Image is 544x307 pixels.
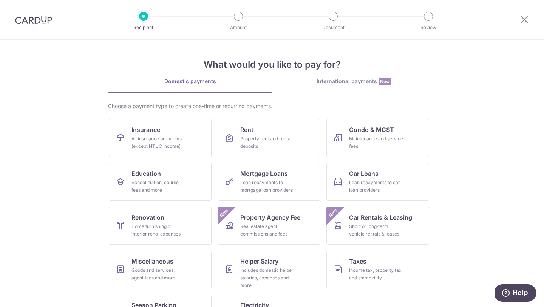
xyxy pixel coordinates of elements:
[240,135,295,150] div: Property rent and rental deposits
[349,169,379,178] span: Car Loans
[305,24,361,31] p: Document
[349,257,366,266] span: Taxes
[326,207,429,245] a: Car Rentals & LeasingShort or long‑term vehicle rentals & leasesNew
[240,257,278,266] span: Helper Salary
[109,251,212,288] a: MiscellaneousGoods and services, agent fees and more
[108,58,436,71] h4: What would you like to pay for?
[240,267,295,289] div: Includes domestic helper salaries, expenses and more
[218,163,320,201] a: Mortgage LoansLoan repayments to mortgage loan providers
[131,223,186,238] div: Home furnishing or interior reno-expenses
[379,78,391,85] span: New
[495,284,536,303] iframe: Opens a widget where you can find more information
[131,213,164,222] span: Renovation
[349,179,403,194] div: Loan repayments to car loan providers
[400,24,456,31] p: Review
[131,135,186,150] div: All insurance premiums (except NTUC Income)
[218,119,320,157] a: RentProperty rent and rental deposits
[131,267,186,282] div: Goods and services, agent fees and more
[326,119,429,157] a: Condo & MCSTMaintenance and service fees
[218,251,320,288] a: Helper SalaryIncludes domestic helper salaries, expenses and more
[131,179,186,194] div: School, tuition, course fees and more
[240,125,253,134] span: Rent
[240,169,288,178] span: Mortgage Loans
[15,15,52,24] img: CardUp
[240,179,295,194] div: Loan repayments to mortgage loan providers
[349,125,394,134] span: Condo & MCST
[109,207,212,245] a: RenovationHome furnishing or interior reno-expenses
[218,207,230,219] span: New
[349,213,412,222] span: Car Rentals & Leasing
[131,125,160,134] span: Insurance
[131,169,161,178] span: Education
[349,135,403,150] div: Maintenance and service fees
[109,163,212,201] a: EducationSchool, tuition, course fees and more
[272,78,436,85] div: International payments
[326,251,429,288] a: TaxesIncome tax, property tax and stamp duty
[349,223,403,238] div: Short or long‑term vehicle rentals & leases
[240,223,295,238] div: Real estate agent commissions and fees
[116,24,172,31] p: Recipient
[108,78,272,85] div: Domestic payments
[349,267,403,282] div: Income tax, property tax and stamp duty
[131,257,173,266] span: Miscellaneous
[326,163,429,201] a: Car LoansLoan repayments to car loan providers
[240,213,300,222] span: Property Agency Fee
[218,207,320,245] a: Property Agency FeeReal estate agent commissions and feesNew
[210,24,266,31] p: Amount
[327,207,339,219] span: New
[108,102,436,110] div: Choose a payment type to create one-time or recurring payments.
[109,119,212,157] a: InsuranceAll insurance premiums (except NTUC Income)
